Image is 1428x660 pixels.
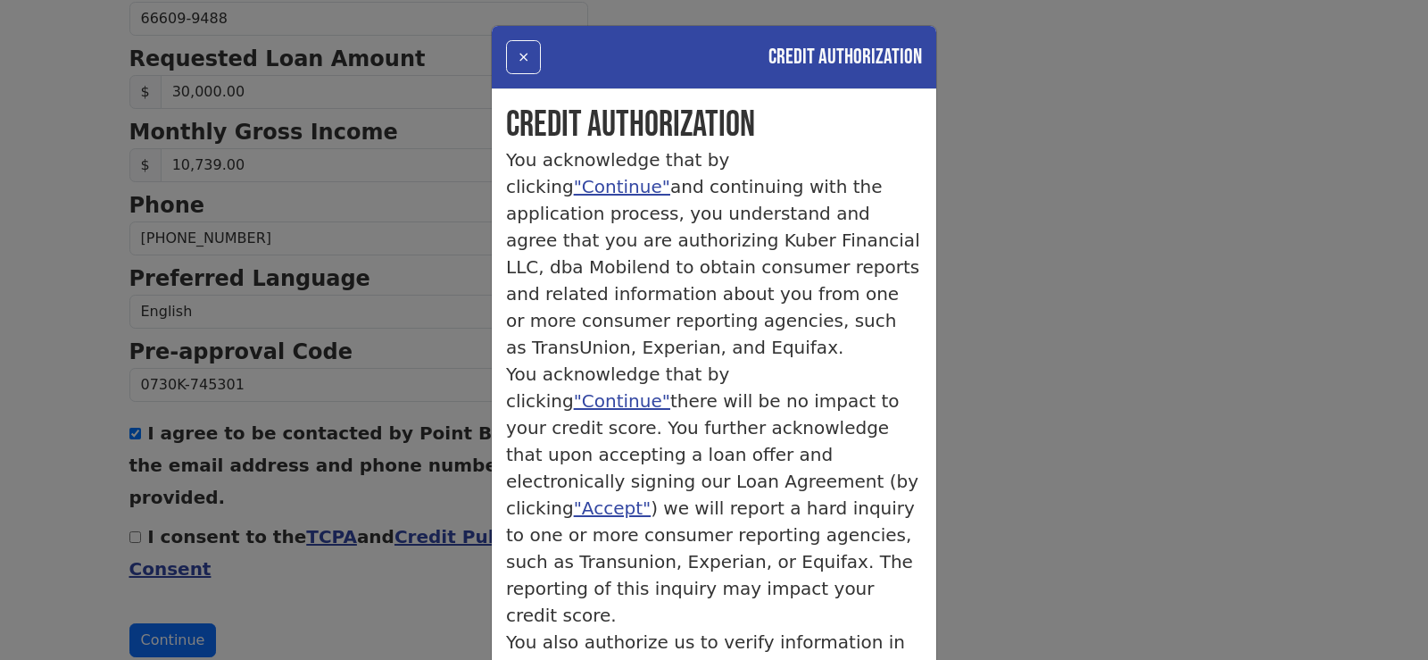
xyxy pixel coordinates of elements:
h4: Credit Authorization [768,41,922,73]
a: "Accept" [574,497,652,519]
h1: Credit Authorization [506,104,922,146]
p: You acknowledge that by clicking and continuing with the application process, you understand and ... [506,146,922,361]
button: × [506,40,541,74]
p: You acknowledge that by clicking there will be no impact to your credit score. You further acknow... [506,361,922,629]
a: "Continue" [574,390,670,412]
a: "Continue" [574,176,670,197]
